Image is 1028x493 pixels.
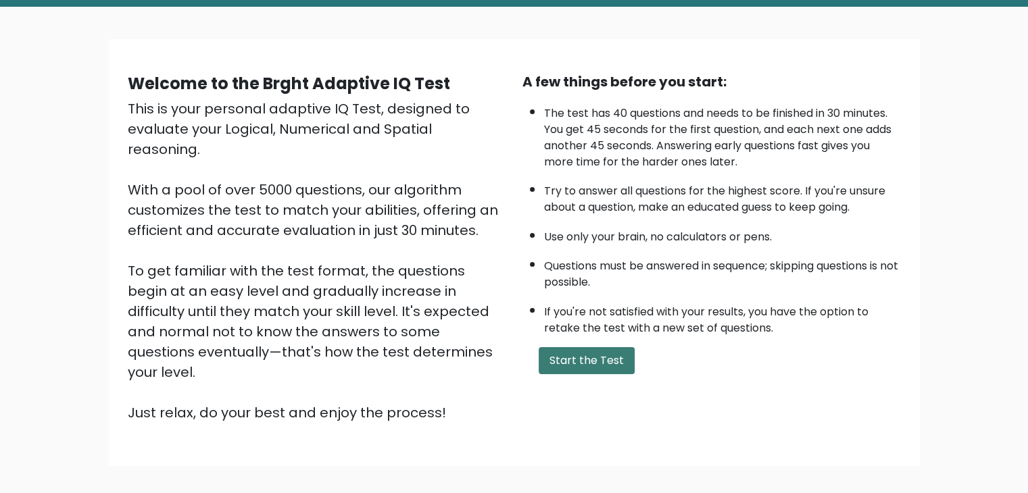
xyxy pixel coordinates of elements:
[544,99,901,170] li: The test has 40 questions and needs to be finished in 30 minutes. You get 45 seconds for the firs...
[544,222,901,245] li: Use only your brain, no calculators or pens.
[544,297,901,336] li: If you're not satisfied with your results, you have the option to retake the test with a new set ...
[544,251,901,290] li: Questions must be answered in sequence; skipping questions is not possible.
[128,99,506,423] div: This is your personal adaptive IQ Test, designed to evaluate your Logical, Numerical and Spatial ...
[128,72,450,95] b: Welcome to the Brght Adaptive IQ Test
[522,72,901,92] div: A few things before you start:
[544,176,901,215] li: Try to answer all questions for the highest score. If you're unsure about a question, make an edu...
[539,347,635,374] button: Start the Test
